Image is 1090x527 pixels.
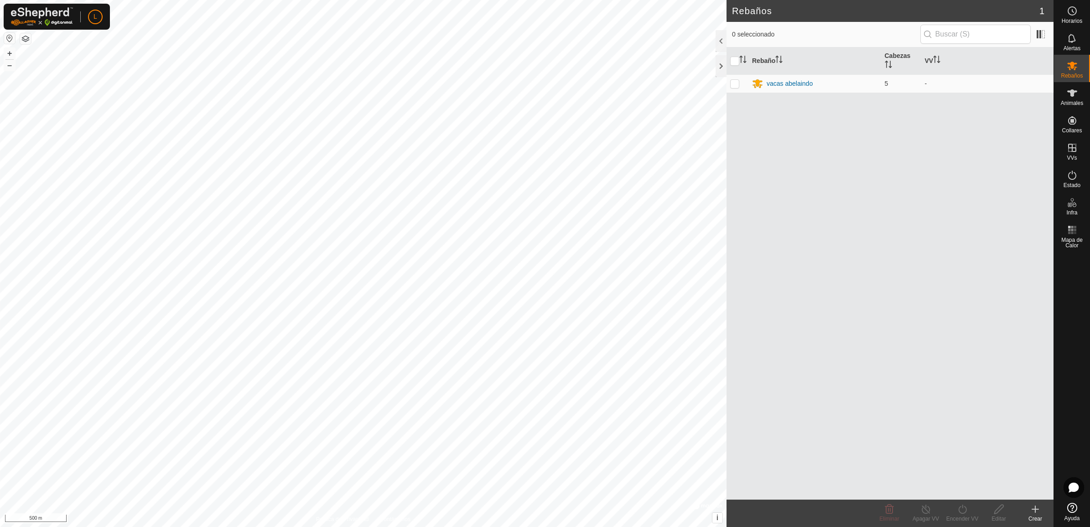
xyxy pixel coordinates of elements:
[11,7,73,26] img: Logo Gallagher
[1064,183,1080,188] span: Estado
[885,62,892,69] p-sorticon: Activar para ordenar
[885,80,888,87] span: 5
[908,515,944,523] div: Apagar VV
[981,515,1017,523] div: Editar
[732,5,1039,16] h2: Rebaños
[1064,516,1080,521] span: Ayuda
[1062,128,1082,133] span: Collares
[1067,155,1077,161] span: VVs
[4,33,15,44] button: Restablecer Mapa
[4,60,15,71] button: –
[748,47,881,75] th: Rebaño
[1056,237,1088,248] span: Mapa de Calor
[739,57,747,64] p-sorticon: Activar para ordenar
[732,30,920,39] span: 0 seleccionado
[1061,73,1083,78] span: Rebaños
[1039,4,1044,18] span: 1
[879,516,899,522] span: Eliminar
[920,25,1031,44] input: Buscar (S)
[921,47,1054,75] th: VV
[775,57,783,64] p-sorticon: Activar para ordenar
[712,513,722,523] button: i
[93,12,97,21] span: L
[1064,46,1080,51] span: Alertas
[944,515,981,523] div: Encender VV
[881,47,921,75] th: Cabezas
[716,514,718,522] span: i
[1054,499,1090,525] a: Ayuda
[921,74,1054,93] td: -
[20,33,31,44] button: Capas del Mapa
[1066,210,1077,215] span: Infra
[380,515,410,523] a: Contáctenos
[316,515,369,523] a: Política de Privacidad
[1061,100,1083,106] span: Animales
[4,48,15,59] button: +
[1017,515,1054,523] div: Crear
[933,57,940,64] p-sorticon: Activar para ordenar
[767,79,813,89] div: vacas abelaindo
[1062,18,1082,24] span: Horarios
